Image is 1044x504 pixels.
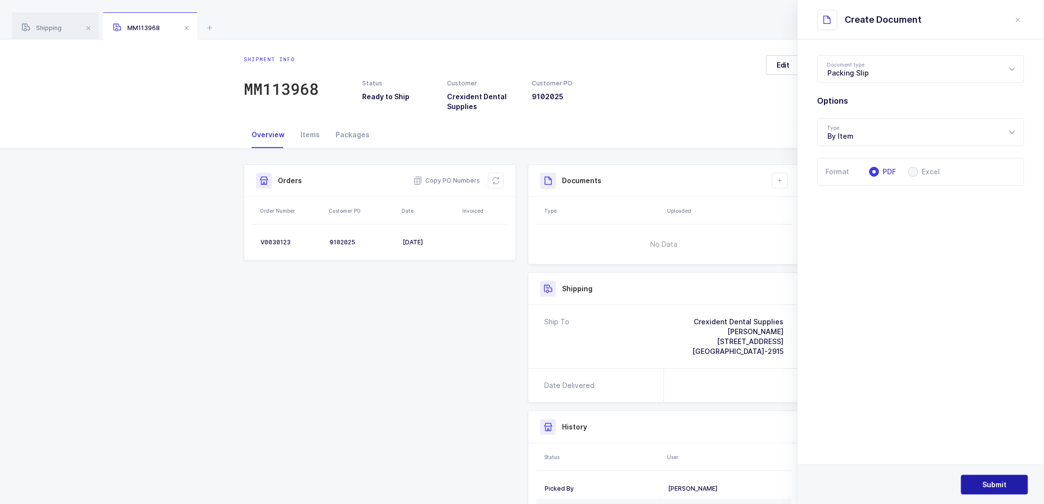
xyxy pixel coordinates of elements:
[329,207,396,215] div: Customer PO
[244,121,293,148] div: Overview
[692,317,783,327] div: Crexident Dental Supplies
[818,95,1024,107] h2: Options
[260,207,323,215] div: Order Number
[961,475,1028,495] button: Submit
[667,207,789,215] div: Uploaded
[562,284,593,294] h3: Shipping
[447,79,520,88] div: Customer
[362,92,435,102] h3: Ready to Ship
[692,327,783,337] div: [PERSON_NAME]
[777,60,790,70] span: Edit
[532,79,605,88] div: Customer PO
[328,121,377,148] div: Packages
[293,121,328,148] div: Items
[562,422,587,432] h3: History
[532,92,605,102] h3: 9102025
[692,347,783,355] span: [GEOGRAPHIC_DATA]-2915
[544,207,661,215] div: Type
[668,485,783,493] div: [PERSON_NAME]
[600,230,728,259] span: No Data
[261,238,322,246] div: V0030123
[330,238,395,246] div: 9102025
[983,480,1007,490] span: Submit
[544,317,569,356] div: Ship To
[667,453,789,461] div: User
[692,337,783,347] div: [STREET_ADDRESS]
[562,176,601,186] h3: Documents
[918,168,940,175] span: Excel
[845,14,922,26] div: Create Document
[447,92,520,112] h3: Crexident Dental Supplies
[22,24,62,32] span: Shipping
[278,176,302,186] h3: Orders
[879,168,896,175] span: PDF
[544,381,598,390] div: Date Delivered
[362,79,435,88] div: Status
[766,55,800,75] button: Edit
[462,207,505,215] div: Invoiced
[244,55,319,63] div: Shipment info
[544,453,661,461] div: Status
[413,176,480,186] button: Copy PO Numbers
[113,24,160,32] span: MM113968
[545,485,660,493] div: Picked By
[1012,14,1024,26] button: close drawer
[403,238,455,246] div: [DATE]
[402,207,456,215] div: Date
